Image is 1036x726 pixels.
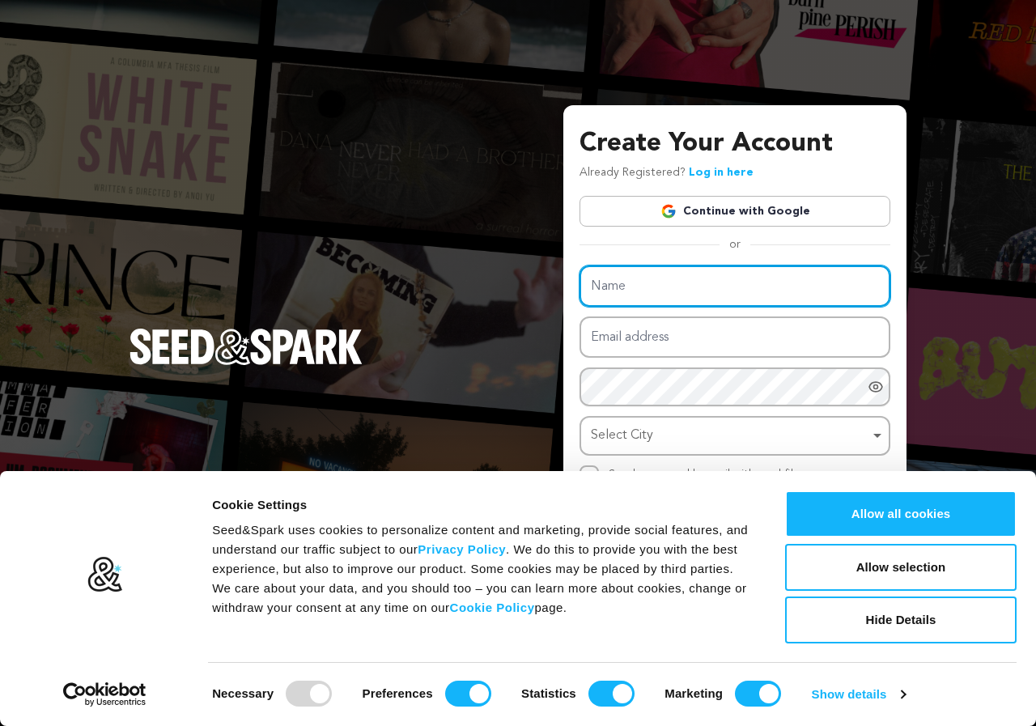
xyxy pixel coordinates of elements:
div: Cookie Settings [212,495,749,515]
img: Google logo [660,203,677,219]
legend: Consent Selection [211,674,212,675]
button: Hide Details [785,597,1017,643]
a: Show password as plain text. Warning: this will display your password on the screen. [868,379,884,395]
a: Seed&Spark Homepage [129,329,363,397]
div: Select City [591,424,869,448]
strong: Necessary [212,686,274,700]
a: Usercentrics Cookiebot - opens in a new window [34,682,176,707]
h3: Create Your Account [580,125,890,163]
a: Privacy Policy [418,542,506,556]
input: Email address [580,316,890,358]
img: Seed&Spark Logo [129,329,363,364]
strong: Marketing [664,686,723,700]
strong: Statistics [521,686,576,700]
span: or [720,236,750,253]
a: Show details [812,682,906,707]
img: logo [87,556,123,593]
div: Seed&Spark uses cookies to personalize content and marketing, provide social features, and unders... [212,520,749,618]
strong: Preferences [363,686,433,700]
a: Cookie Policy [450,601,535,614]
label: Send me a weekly email with cool film news [609,469,832,480]
a: Log in here [689,167,754,178]
p: Already Registered? [580,163,754,183]
button: Allow all cookies [785,490,1017,537]
a: Continue with Google [580,196,890,227]
input: Name [580,265,890,307]
button: Allow selection [785,544,1017,591]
